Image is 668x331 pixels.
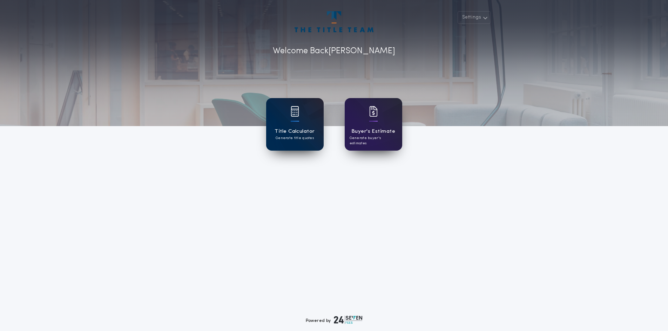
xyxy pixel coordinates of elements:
[295,11,373,32] img: account-logo
[306,316,363,324] div: Powered by
[291,106,299,117] img: card icon
[345,98,402,151] a: card iconBuyer's EstimateGenerate buyer's estimates
[276,136,314,141] p: Generate title quotes
[275,127,315,136] h1: Title Calculator
[350,136,397,146] p: Generate buyer's estimates
[369,106,378,117] img: card icon
[351,127,395,136] h1: Buyer's Estimate
[458,11,491,24] button: Settings
[273,45,395,57] p: Welcome Back [PERSON_NAME]
[334,316,363,324] img: logo
[266,98,324,151] a: card iconTitle CalculatorGenerate title quotes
